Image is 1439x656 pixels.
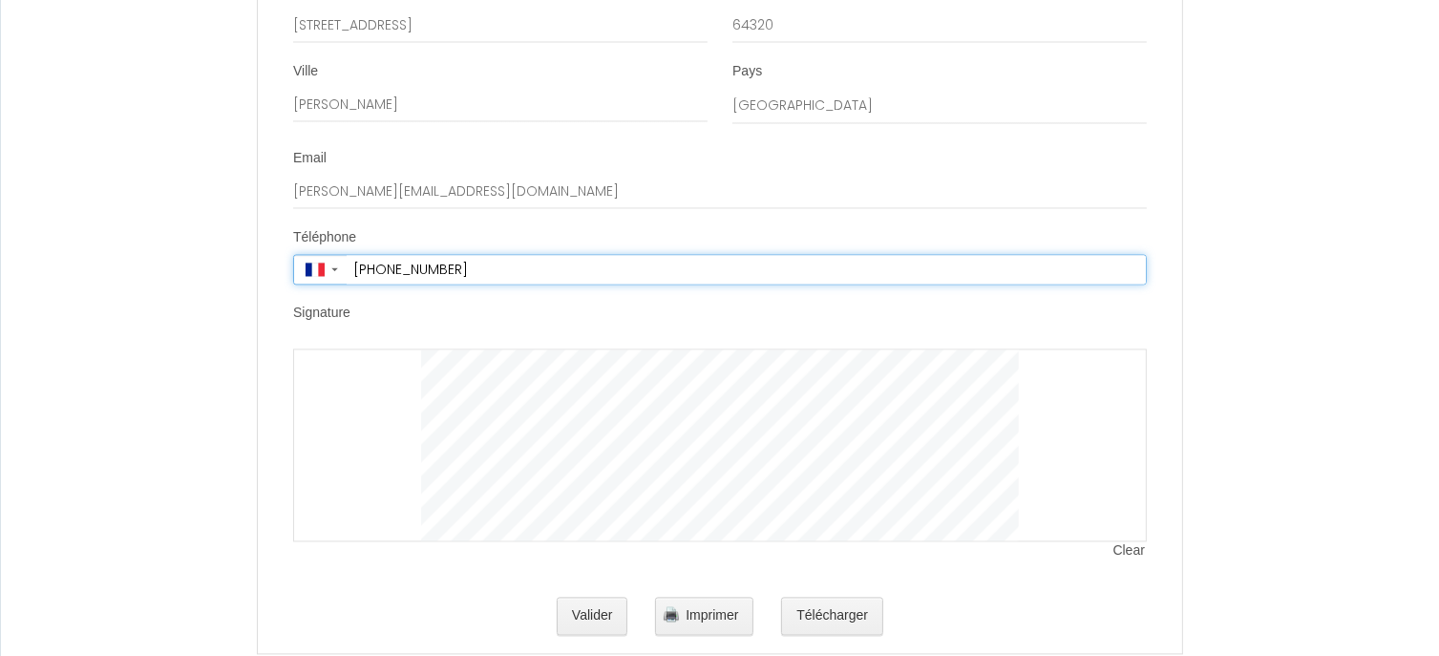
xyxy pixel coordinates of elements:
input: +33 6 12 34 56 78 [347,255,1146,284]
span: ▼ [329,265,340,273]
label: Email [293,149,327,168]
label: Téléphone [293,228,356,247]
label: Ville [293,62,318,81]
label: Signature [293,304,350,323]
img: printer.png [664,606,679,622]
button: Valider [557,597,628,635]
span: Imprimer [686,607,738,623]
span: Clear [1113,541,1147,561]
button: Télécharger [781,597,883,635]
label: Pays [732,62,762,81]
button: Imprimer [655,597,753,635]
